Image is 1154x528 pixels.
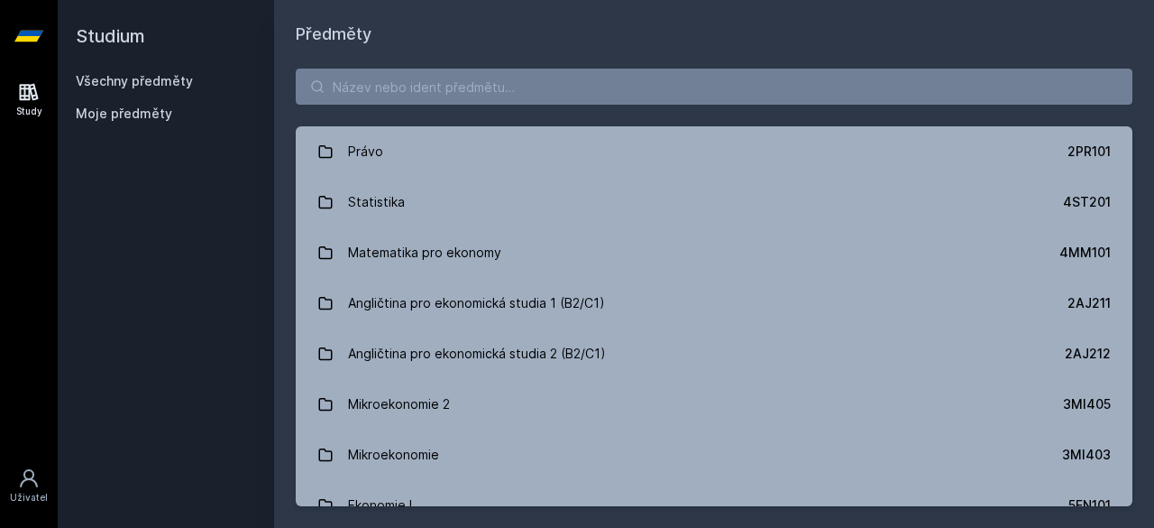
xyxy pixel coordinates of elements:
[10,491,48,505] div: Uživatel
[296,430,1132,480] a: Mikroekonomie 3MI403
[1059,244,1111,262] div: 4MM101
[348,184,405,220] div: Statistika
[4,72,54,127] a: Study
[348,235,501,271] div: Matematika pro ekonomy
[1065,345,1111,363] div: 2AJ212
[296,177,1132,227] a: Statistika 4ST201
[1063,193,1111,211] div: 4ST201
[1067,143,1111,161] div: 2PR101
[1062,446,1111,464] div: 3MI403
[1068,496,1111,514] div: 5EN101
[296,22,1132,47] h1: Předměty
[296,278,1132,329] a: Angličtina pro ekonomická studia 1 (B2/C1) 2AJ211
[1063,395,1111,413] div: 3MI405
[76,73,193,88] a: Všechny předměty
[348,134,383,170] div: Právo
[296,126,1132,177] a: Právo 2PR101
[16,105,42,118] div: Study
[348,336,606,372] div: Angličtina pro ekonomická studia 2 (B2/C1)
[296,69,1132,105] input: Název nebo ident předmětu…
[296,329,1132,379] a: Angličtina pro ekonomická studia 2 (B2/C1) 2AJ212
[348,487,416,523] div: Ekonomie I.
[348,285,605,321] div: Angličtina pro ekonomická studia 1 (B2/C1)
[296,227,1132,278] a: Matematika pro ekonomy 4MM101
[4,459,54,514] a: Uživatel
[1067,294,1111,312] div: 2AJ211
[348,386,450,422] div: Mikroekonomie 2
[348,437,439,473] div: Mikroekonomie
[296,379,1132,430] a: Mikroekonomie 2 3MI405
[76,105,172,123] span: Moje předměty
